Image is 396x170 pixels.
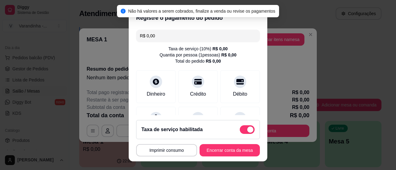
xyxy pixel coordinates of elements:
div: R$ 0,00 [221,52,236,58]
div: Débito [233,90,247,98]
div: Taxa de serviço ( 10 %) [168,46,228,52]
span: info-circle [121,9,126,14]
h2: Taxa de serviço habilitada [141,126,203,133]
div: Total do pedido [175,58,221,64]
span: Não há valores a serem cobrados, finalize a venda ou revise os pagamentos [128,9,275,14]
input: Ex.: hambúrguer de cordeiro [140,30,256,42]
header: Registre o pagamento do pedido [129,9,267,27]
button: Imprimir consumo [136,144,197,156]
div: R$ 0,00 [206,58,221,64]
div: R$ 0,00 [213,46,228,52]
div: Quantia por pessoa ( 1 pessoas) [160,52,236,58]
div: Dinheiro [147,90,165,98]
div: Crédito [190,90,206,98]
button: Encerrar conta da mesa [200,144,260,156]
